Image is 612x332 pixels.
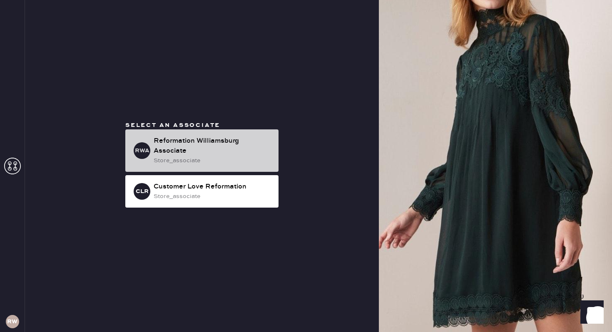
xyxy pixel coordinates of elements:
[125,121,220,129] span: Select an associate
[7,319,17,325] h3: RW
[154,156,272,165] div: store_associate
[154,192,272,201] div: store_associate
[154,182,272,192] div: Customer Love Reformation
[154,136,272,156] div: Reformation Williamsburg Associate
[572,295,608,330] iframe: Front Chat
[135,148,149,154] h3: RWA
[136,188,149,194] h3: CLR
